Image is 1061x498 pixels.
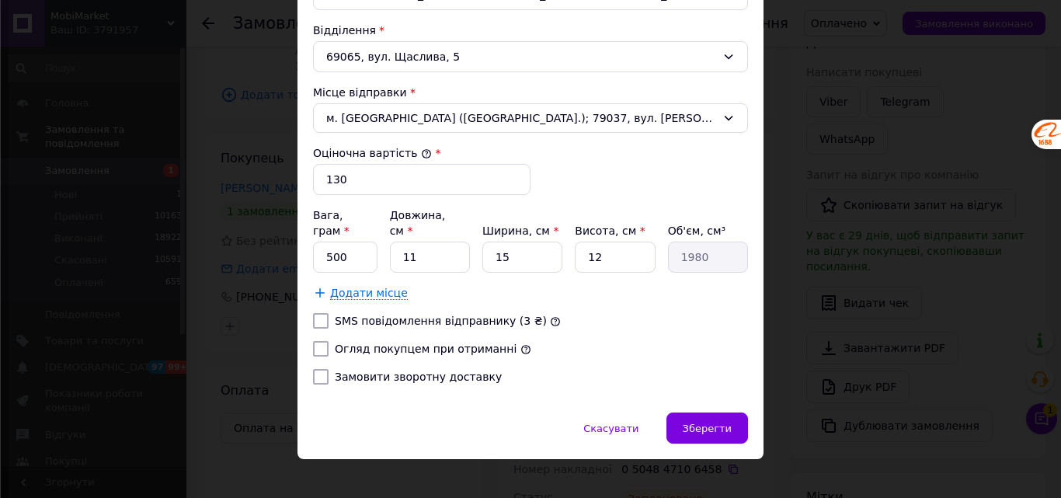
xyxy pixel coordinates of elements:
label: Замовити зворотну доставку [335,371,502,383]
div: 69065, вул. Щаслива, 5 [313,41,748,72]
span: м. [GEOGRAPHIC_DATA] ([GEOGRAPHIC_DATA].); 79037, вул. [PERSON_NAME][STREET_ADDRESS] [326,110,716,126]
div: Місце відправки [313,85,748,100]
div: Об'єм, см³ [668,223,748,239]
label: Ширина, см [482,225,558,237]
div: Відділення [313,23,748,38]
label: Огляд покупцем при отриманні [335,343,517,355]
span: Скасувати [583,423,638,434]
span: Додати місце [330,287,408,300]
label: Довжина, см [390,209,446,237]
label: Висота, см [575,225,645,237]
label: SMS повідомлення відправнику (3 ₴) [335,315,547,327]
label: Вага, грам [313,209,350,237]
label: Оціночна вартість [313,147,432,159]
span: Зберегти [683,423,732,434]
